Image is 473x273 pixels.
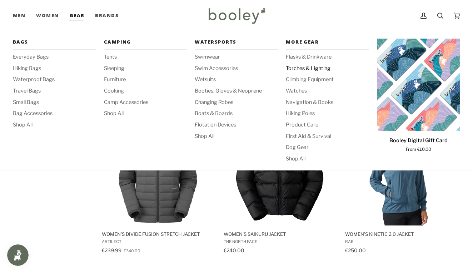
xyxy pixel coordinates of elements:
span: Watersports [195,39,278,46]
a: Hiking Poles [286,110,369,118]
span: €240.00 [224,247,244,253]
a: More Gear [286,39,369,50]
img: Booley [205,5,268,26]
a: Shop All [195,133,278,140]
span: Bags [13,39,96,46]
a: Booties, Gloves & Neoprene [195,87,278,95]
a: Women's Saikuru Jacket [223,118,337,256]
product-grid-item-variant: €10.00 [377,39,460,131]
a: Watersports [195,39,278,50]
a: Booley Digital Gift Card [377,134,460,153]
a: Furniture [104,76,187,84]
a: Swim Accessories [195,65,278,73]
a: Flasks & Drinkware [286,53,369,61]
img: Rab Women's Kinetic 2.0 Jacket Orion Blue - Booley Galway [348,118,455,225]
img: Artilect Women's Divide Fusion Stretch Jacket Ash - Booley Galway [104,118,211,225]
a: Sleeping [104,65,187,73]
span: Men [13,12,25,19]
a: Women's Kinetic 2.0 Jacket [344,118,458,256]
p: Booley Digital Gift Card [389,137,448,145]
span: Rab [345,239,457,244]
a: Camp Accessories [104,99,187,106]
a: Product Care [286,121,369,129]
img: The North Face Women's Saikuru Jacket TNF Black / Asphalt Grey - Booley Galway [226,118,333,225]
a: Waterproof Bags [13,76,96,84]
span: Women [36,12,59,19]
span: More Gear [286,39,369,46]
a: Shop All [13,121,96,129]
a: Shop All [104,110,187,118]
a: Everyday Bags [13,53,96,61]
span: Artilect [102,239,214,244]
a: Cooking [104,87,187,95]
a: Climbing Equipment [286,76,369,84]
a: Changing Robes [195,99,278,106]
product-grid-item: Booley Digital Gift Card [377,39,460,153]
span: Camping [104,39,187,46]
a: Tents [104,53,187,61]
a: Boats & Boards [195,110,278,118]
a: Flotation Devices [195,121,278,129]
a: Bag Accessories [13,110,96,118]
a: Small Bags [13,99,96,106]
a: Hiking Bags [13,65,96,73]
a: Torches & Lighting [286,65,369,73]
a: Bags [13,39,96,50]
a: Travel Bags [13,87,96,95]
span: €340.00 [124,248,140,253]
a: Swimwear [195,53,278,61]
span: Women's Saikuru Jacket [224,231,336,237]
a: Watches [286,87,369,95]
a: Shop All [286,155,369,163]
span: €250.00 [345,247,366,253]
span: Women's Kinetic 2.0 Jacket [345,231,457,237]
span: €239.99 [102,247,121,253]
span: From €10.00 [406,147,431,153]
span: The North Face [224,239,336,244]
a: Wetsuits [195,76,278,84]
a: Booley Digital Gift Card [377,39,460,131]
a: Women's Divide Fusion Stretch Jacket [101,118,215,256]
a: Camping [104,39,187,50]
span: Women's Divide Fusion Stretch Jacket [102,231,214,237]
a: Dog Gear [286,144,369,152]
span: Brands [95,12,119,19]
a: First Aid & Survival [286,133,369,140]
iframe: Button to open loyalty program pop-up [7,244,29,266]
a: Navigation & Books [286,99,369,106]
